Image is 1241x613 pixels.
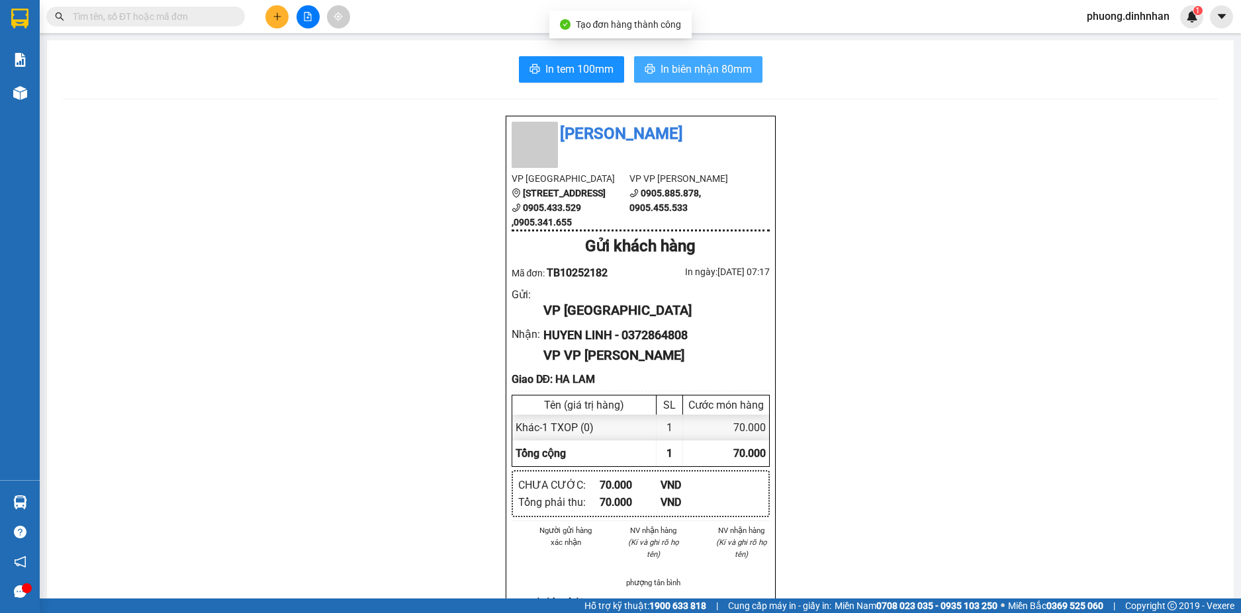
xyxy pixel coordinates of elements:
[728,598,831,613] span: Cung cấp máy in - giấy in:
[1216,11,1228,22] span: caret-down
[1195,6,1200,15] span: 1
[645,63,655,76] span: printer
[733,447,766,460] span: 70.000
[512,203,521,212] span: phone
[523,188,606,198] b: [STREET_ADDRESS]
[1076,8,1180,24] span: phuong.dinhnhan
[835,598,997,613] span: Miền Nam
[512,286,544,303] div: Gửi :
[518,477,600,493] div: CHƯA CƯỚC :
[625,577,682,589] li: phượng tân bình
[649,600,706,611] strong: 1900 633 818
[512,596,770,608] div: Quy định nhận/gửi hàng :
[512,265,641,281] div: Mã đơn:
[660,399,679,411] div: SL
[1046,600,1103,611] strong: 0369 525 060
[547,266,608,279] span: TB10252182
[516,421,594,434] span: Khác - 1 TXOP (0)
[713,524,770,536] li: NV nhận hàng
[576,19,682,30] span: Tạo đơn hàng thành công
[543,326,758,345] div: HUYEN LINH - 0372864808
[11,9,28,28] img: logo-vxr
[683,415,769,440] div: 70.000
[13,53,27,67] img: solution-icon
[661,494,722,511] div: VND
[629,188,701,213] b: 0905.885.878, 0905.455.533
[538,524,594,548] li: Người gửi hàng xác nhận
[516,447,566,460] span: Tổng cộng
[1001,603,1005,608] span: ⚪️
[716,598,718,613] span: |
[1186,11,1198,22] img: icon-new-feature
[273,12,282,21] span: plus
[55,12,64,21] span: search
[600,494,661,511] div: 70.000
[327,5,350,28] button: aim
[518,494,600,511] div: Tổng phải thu :
[661,61,752,77] span: In biên nhận 80mm
[512,171,630,186] li: VP [GEOGRAPHIC_DATA]
[1193,6,1203,15] sup: 1
[297,5,320,28] button: file-add
[661,477,722,493] div: VND
[265,5,289,28] button: plus
[13,495,27,509] img: warehouse-icon
[686,399,766,411] div: Cước món hàng
[519,56,624,83] button: printerIn tem 100mm
[629,188,639,198] span: phone
[303,12,312,21] span: file-add
[545,61,614,77] span: In tem 100mm
[334,12,343,21] span: aim
[600,477,661,493] div: 70.000
[512,188,521,198] span: environment
[543,300,758,321] div: VP [GEOGRAPHIC_DATA]
[876,600,997,611] strong: 0708 023 035 - 0935 103 250
[14,555,26,568] span: notification
[634,56,762,83] button: printerIn biên nhận 80mm
[641,265,770,279] div: In ngày: [DATE] 07:17
[529,63,540,76] span: printer
[1008,598,1103,613] span: Miền Bắc
[657,415,683,440] div: 1
[516,399,653,411] div: Tên (giá trị hàng)
[666,447,672,460] span: 1
[512,234,770,259] div: Gửi khách hàng
[13,86,27,100] img: warehouse-icon
[560,19,571,30] span: check-circle
[716,538,767,559] i: (Kí và ghi rõ họ tên)
[14,585,26,598] span: message
[543,345,758,366] div: VP VP [PERSON_NAME]
[1113,598,1115,613] span: |
[512,326,544,343] div: Nhận :
[1210,5,1233,28] button: caret-down
[512,371,770,388] div: Giao DĐ: HA LAM
[14,526,26,538] span: question-circle
[73,9,229,24] input: Tìm tên, số ĐT hoặc mã đơn
[628,538,679,559] i: (Kí và ghi rõ họ tên)
[512,122,770,147] li: [PERSON_NAME]
[1168,601,1177,610] span: copyright
[629,171,748,186] li: VP VP [PERSON_NAME]
[584,598,706,613] span: Hỗ trợ kỹ thuật:
[512,202,581,227] b: 0905.433.529 ,0905.341.655
[625,524,682,536] li: NV nhận hàng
